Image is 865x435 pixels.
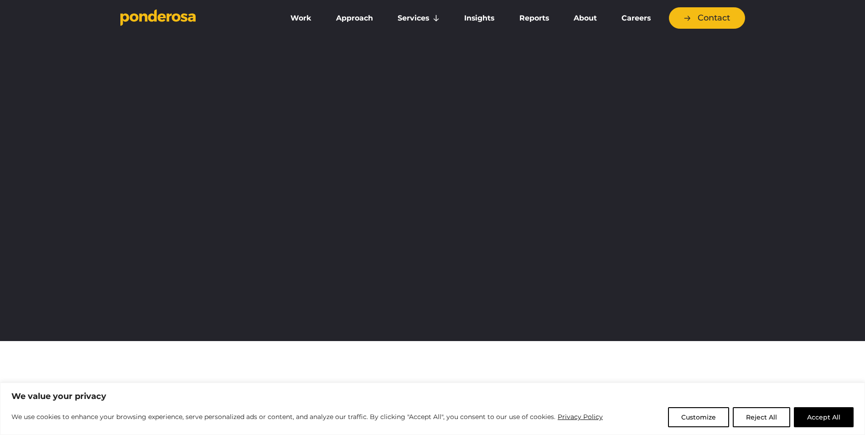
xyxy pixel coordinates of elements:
a: Approach [326,9,383,28]
a: Careers [611,9,661,28]
p: We use cookies to enhance your browsing experience, serve personalized ads or content, and analyz... [11,411,603,422]
a: Work [280,9,322,28]
a: Go to homepage [120,9,266,27]
button: Reject All [733,407,790,427]
p: We value your privacy [11,391,854,402]
a: Insights [454,9,505,28]
a: About [563,9,607,28]
a: Services [387,9,450,28]
button: Customize [668,407,729,427]
a: Privacy Policy [557,411,603,422]
a: Contact [669,7,745,29]
a: Reports [509,9,559,28]
button: Accept All [794,407,854,427]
